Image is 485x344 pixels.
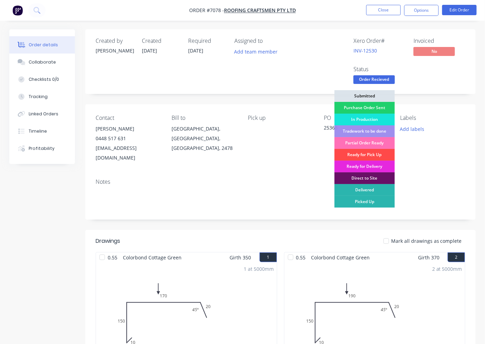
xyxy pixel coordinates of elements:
[353,66,405,73] div: Status
[9,71,75,88] button: Checklists 0/0
[96,134,161,143] div: 0448 517 631
[404,5,439,16] button: Options
[432,265,462,273] div: 2 at 5000mm
[96,143,161,163] div: [EMAIL_ADDRESS][DOMAIN_NAME]
[334,149,395,161] div: Ready for Pick Up
[9,88,75,105] button: Tracking
[334,102,395,114] div: Purchase Order Sent
[29,59,56,65] div: Collaborate
[353,38,405,44] div: Xero Order #
[334,184,395,196] div: Delivered
[391,237,462,245] span: Mark all drawings as complete
[224,7,296,14] a: Roofing Craftsmen Pty Ltd
[96,47,134,54] div: [PERSON_NAME]
[96,237,120,245] div: Drawings
[353,47,377,54] a: INV-12530
[9,123,75,140] button: Timeline
[142,47,157,54] span: [DATE]
[29,145,55,152] div: Profitability
[172,124,237,153] div: [GEOGRAPHIC_DATA], [GEOGRAPHIC_DATA], [GEOGRAPHIC_DATA], 2478
[96,115,161,121] div: Contact
[234,47,281,56] button: Add team member
[29,128,47,134] div: Timeline
[324,115,389,121] div: PO
[29,42,58,48] div: Order details
[400,115,465,121] div: Labels
[9,54,75,71] button: Collaborate
[105,252,120,262] span: 0.55
[230,252,251,262] span: Girth 350
[29,94,48,100] div: Tracking
[260,252,277,262] button: 1
[309,252,373,262] span: Colorbond Cottage Green
[334,161,395,172] div: Ready for Delivery
[9,140,75,157] button: Profitability
[12,5,23,16] img: Factory
[366,5,401,15] button: Close
[172,115,237,121] div: Bill to
[29,76,59,83] div: Checklists 0/0
[96,124,161,163] div: [PERSON_NAME]0448 517 631[EMAIL_ADDRESS][DOMAIN_NAME]
[324,124,389,134] div: 25368
[9,36,75,54] button: Order details
[248,115,313,121] div: Pick up
[353,75,395,86] button: Order Recieved
[9,105,75,123] button: Linked Orders
[418,252,439,262] span: Girth 370
[448,252,465,262] button: 2
[414,38,465,44] div: Invoiced
[189,7,224,14] span: Order #7078 -
[334,125,395,137] div: Tradework to be done
[244,265,274,273] div: 1 at 5000mm
[231,47,281,56] button: Add team member
[96,179,465,185] div: Notes
[334,90,395,102] div: Submitted
[188,47,203,54] span: [DATE]
[142,38,180,44] div: Created
[234,38,303,44] div: Assigned to
[334,137,395,149] div: Partial Order Ready
[442,5,477,15] button: Edit Order
[334,114,395,125] div: In Production
[334,196,395,208] div: Picked Up
[293,252,309,262] span: 0.55
[414,47,455,56] span: No
[120,252,184,262] span: Colorbond Cottage Green
[353,75,395,84] span: Order Recieved
[96,38,134,44] div: Created by
[334,172,395,184] div: Direct to Site
[188,38,226,44] div: Required
[29,111,58,117] div: Linked Orders
[396,124,428,133] button: Add labels
[96,124,161,134] div: [PERSON_NAME]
